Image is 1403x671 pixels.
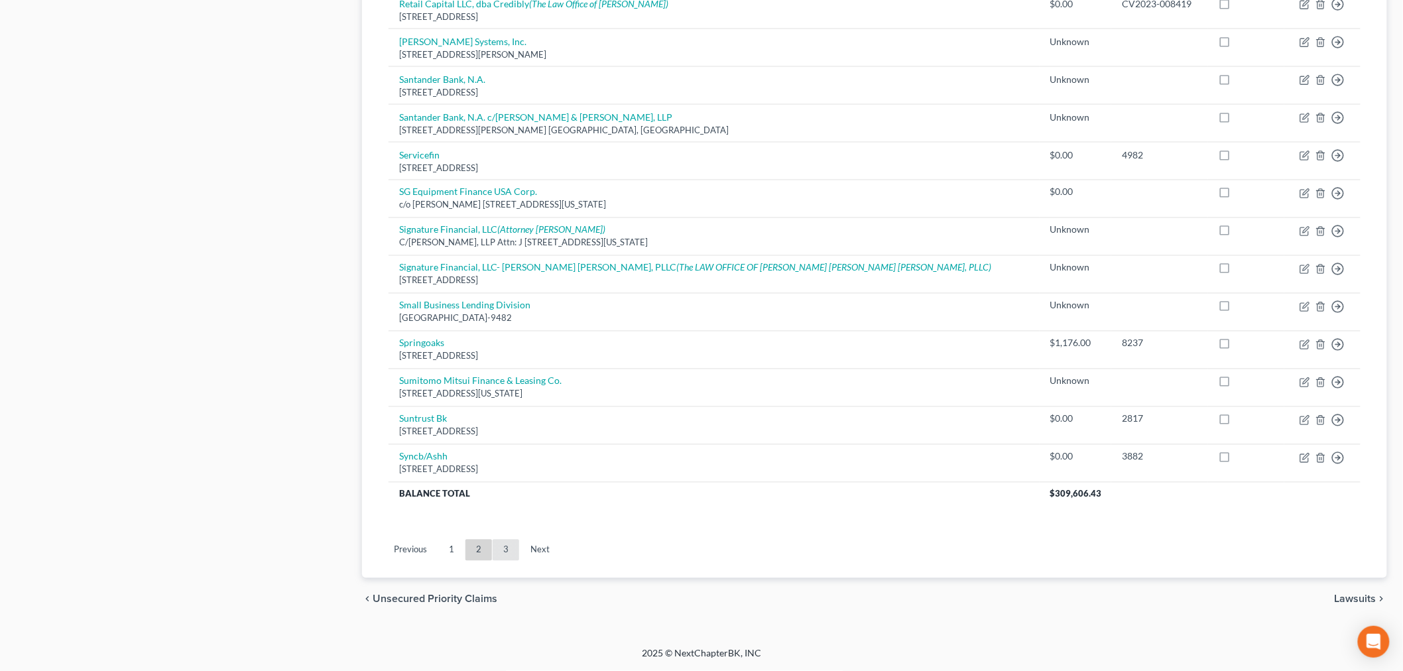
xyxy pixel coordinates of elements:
div: Unknown [1050,261,1101,274]
div: Unknown [1050,73,1101,86]
i: chevron_left [362,594,373,605]
i: (Attorney [PERSON_NAME]) [497,224,605,235]
div: [STREET_ADDRESS] [399,86,1029,99]
div: Unknown [1050,375,1101,388]
div: 2025 © NextChapterBK, INC [324,647,1079,671]
a: 3 [493,540,519,561]
div: Unknown [1050,35,1101,48]
a: Santander Bank, N.A. [399,74,485,85]
div: c/o [PERSON_NAME] [STREET_ADDRESS][US_STATE] [399,199,1029,212]
div: [GEOGRAPHIC_DATA]-9482 [399,312,1029,325]
div: C/[PERSON_NAME], LLP Attn: J [STREET_ADDRESS][US_STATE] [399,237,1029,249]
div: Unknown [1050,299,1101,312]
div: [STREET_ADDRESS] [399,426,1029,438]
span: Unsecured Priority Claims [373,594,497,605]
a: Sumitomo Mitsui Finance & Leasing Co. [399,375,562,387]
div: $0.00 [1050,186,1101,199]
button: Lawsuits chevron_right [1335,594,1387,605]
span: $309,606.43 [1050,489,1102,499]
th: Balance Total [389,482,1040,506]
div: 4982 [1122,149,1197,162]
div: [STREET_ADDRESS][US_STATE] [399,388,1029,400]
div: [STREET_ADDRESS] [399,11,1029,23]
div: [STREET_ADDRESS][PERSON_NAME] [GEOGRAPHIC_DATA], [GEOGRAPHIC_DATA] [399,124,1029,137]
a: Springoaks [399,337,444,349]
a: Signature Financial, LLC- [PERSON_NAME] [PERSON_NAME], PLLC(The LAW OFFICE OF [PERSON_NAME] [PERS... [399,262,991,273]
a: 1 [438,540,465,561]
a: Syncb/Ashh [399,451,448,462]
a: Santander Bank, N.A. c/[PERSON_NAME] & [PERSON_NAME], LLP [399,111,672,123]
div: Open Intercom Messenger [1358,626,1390,658]
span: Lawsuits [1335,594,1376,605]
div: $1,176.00 [1050,337,1101,350]
i: (The LAW OFFICE OF [PERSON_NAME] [PERSON_NAME] [PERSON_NAME], PLLC) [676,262,991,273]
div: [STREET_ADDRESS] [399,162,1029,174]
div: [STREET_ADDRESS] [399,463,1029,476]
a: 2 [465,540,492,561]
div: Unknown [1050,223,1101,237]
i: chevron_right [1376,594,1387,605]
a: Previous [383,540,438,561]
div: [STREET_ADDRESS] [399,350,1029,363]
div: [STREET_ADDRESS][PERSON_NAME] [399,48,1029,61]
div: $0.00 [1050,149,1101,162]
div: $0.00 [1050,450,1101,463]
div: [STREET_ADDRESS] [399,274,1029,287]
div: 8237 [1122,337,1197,350]
a: Servicefin [399,149,440,160]
div: 3882 [1122,450,1197,463]
div: 2817 [1122,412,1197,426]
a: Next [520,540,560,561]
a: Signature Financial, LLC(Attorney [PERSON_NAME]) [399,224,605,235]
div: Unknown [1050,111,1101,124]
a: Small Business Lending Division [399,300,530,311]
button: chevron_left Unsecured Priority Claims [362,594,497,605]
div: $0.00 [1050,412,1101,426]
a: Suntrust Bk [399,413,447,424]
a: SG Equipment Finance USA Corp. [399,186,537,198]
a: [PERSON_NAME] Systems, Inc. [399,36,526,47]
